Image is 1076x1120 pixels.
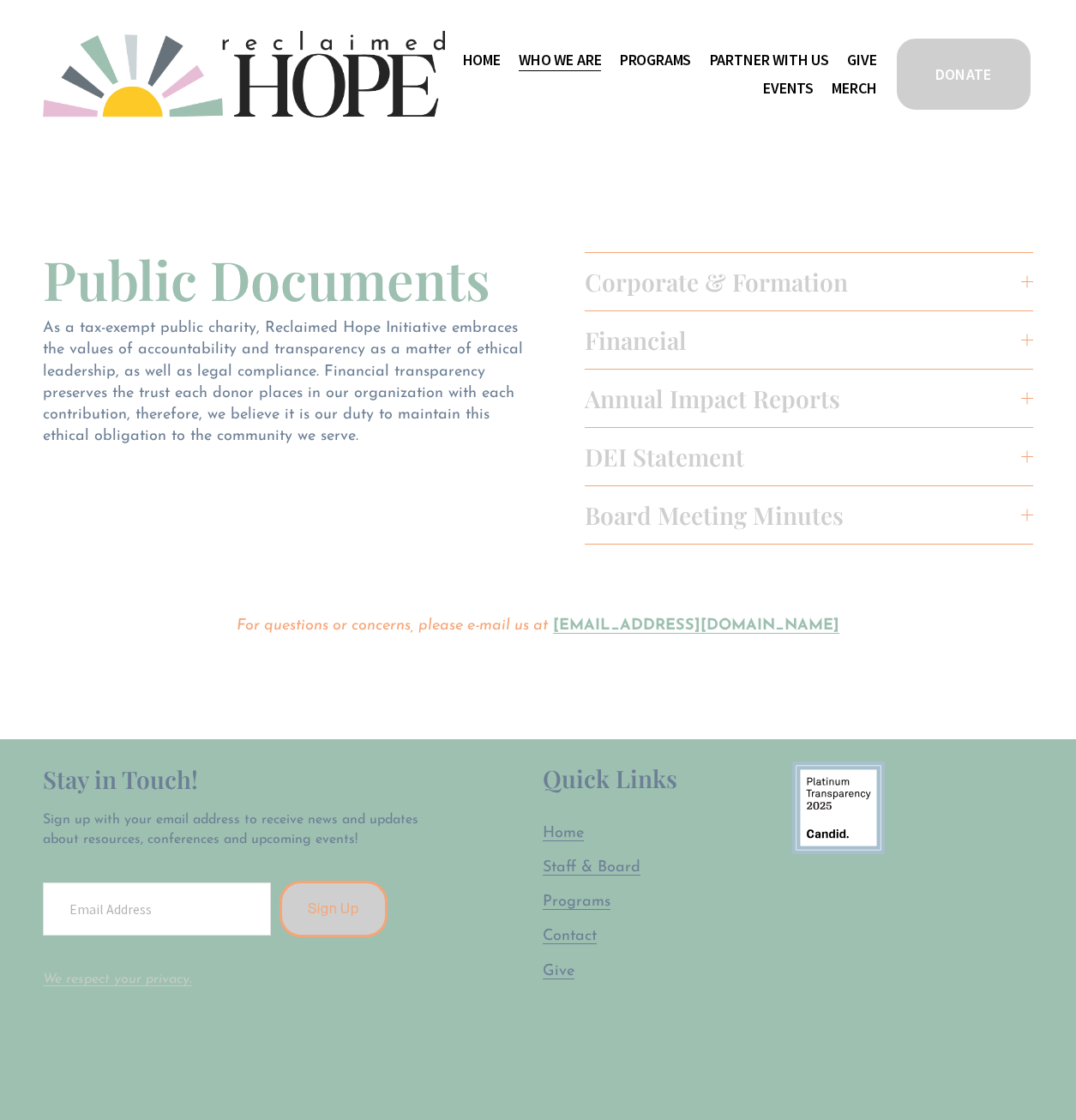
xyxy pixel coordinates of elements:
[543,859,640,876] span: Staff & Board
[543,891,610,912] a: Programs
[585,253,1033,310] button: Corporate & Formation
[710,46,829,74] a: folder dropdown
[620,46,692,74] a: folder dropdown
[519,46,601,74] a: folder dropdown
[43,320,528,444] span: As a tax-exempt public charity, Reclaimed Hope Initiative embraces the values of accountability a...
[543,857,640,878] a: Staff & Board
[585,266,1021,298] span: Corporate & Formation
[43,31,445,117] img: Reclaimed Hope Initiative
[543,822,584,844] a: Home
[585,486,1033,544] button: Board Meeting Minutes
[585,441,1021,473] span: DEI Statement
[463,46,501,74] a: Home
[543,825,584,841] span: Home
[585,324,1021,356] span: Financial
[710,48,829,73] span: Partner With Us
[308,900,359,917] span: Sign Up
[585,382,1021,414] span: Annual Impact Reports
[585,428,1033,485] button: DEI Statement
[543,762,677,794] span: Quick Links
[543,928,597,944] span: Contact
[43,810,450,849] p: Sign up with your email address to receive news and updates about resources, conferences and upco...
[519,48,601,73] span: Who We Are
[43,762,450,798] h2: Stay in Touch!
[43,243,490,315] span: Public Documents
[585,499,1021,531] span: Board Meeting Minutes
[620,48,692,73] span: Programs
[585,311,1033,369] button: Financial
[43,882,271,936] input: Email Address
[543,894,610,910] span: Programs
[832,75,876,102] a: Merch
[553,617,839,634] a: [EMAIL_ADDRESS][DOMAIN_NAME]
[763,75,814,102] a: Events
[894,36,1033,112] a: DONATE
[280,881,388,937] button: Sign Up
[847,46,876,74] a: Give
[792,762,885,854] img: 9878580
[43,972,192,986] a: We respect your privacy.
[585,370,1033,427] button: Annual Impact Reports
[543,963,574,979] span: Give
[543,925,597,947] a: Contact
[237,617,548,634] em: For questions or concerns, please e-mail us at
[543,960,574,982] a: Give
